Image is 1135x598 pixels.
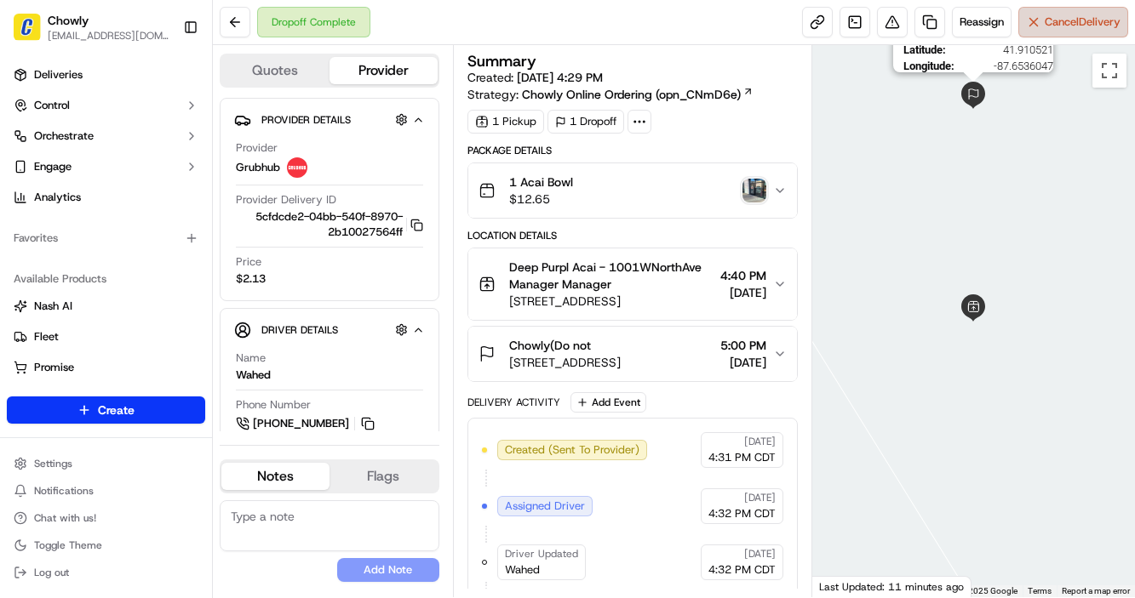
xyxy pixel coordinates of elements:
[7,61,205,88] a: Deliveries
[34,360,74,375] span: Promise
[522,86,754,103] a: Chowly Online Ordering (opn_CNmD6e)
[522,86,741,103] span: Chowly Online Ordering (opn_CNmD6e)
[7,92,205,119] button: Control
[509,337,591,354] span: Chowly(Do not
[720,284,766,301] span: [DATE]
[330,463,438,490] button: Flags
[234,316,425,344] button: Driver Details
[34,299,72,314] span: Nash AI
[708,562,776,578] span: 4:32 PM CDT
[708,506,776,521] span: 4:32 PM CDT
[7,293,205,320] button: Nash AI
[744,491,776,504] span: [DATE]
[468,327,797,381] button: Chowly(Do not[STREET_ADDRESS]5:00 PM[DATE]
[7,225,205,252] div: Favorites
[34,457,72,470] span: Settings
[708,450,776,465] span: 4:31 PM CDT
[236,350,266,366] span: Name
[467,54,536,69] h3: Summary
[34,128,94,144] span: Orchestrate
[505,442,639,458] span: Created (Sent To Provider)
[817,575,873,597] a: Open this area in Google Maps (opens a new window)
[7,561,205,584] button: Log out
[960,14,1004,30] span: Reassign
[1045,14,1121,30] span: Cancel Delivery
[236,254,261,270] span: Price
[468,163,797,218] button: 1 Acai Bowl$12.65photo_proof_of_delivery image
[467,86,754,103] div: Strategy:
[467,110,544,134] div: 1 Pickup
[509,259,714,293] span: Deep Purpl Acai - 1001WNorthAve Manager Manager
[261,323,338,337] span: Driver Details
[961,60,1053,72] span: -87.6536047
[467,69,603,86] span: Created:
[48,12,89,29] button: Chowly
[7,184,205,211] a: Analytics
[236,271,266,287] span: $2.13
[720,267,766,284] span: 4:40 PM
[221,463,330,490] button: Notes
[7,122,205,150] button: Orchestrate
[236,414,377,433] a: [PHONE_NUMBER]
[7,153,205,180] button: Engage
[509,174,573,191] span: 1 Acai Bowl
[7,506,205,530] button: Chat with us!
[517,70,603,85] span: [DATE] 4:29 PM
[7,7,176,48] button: ChowlyChowly[EMAIL_ADDRESS][DOMAIN_NAME]
[7,323,205,350] button: Fleet
[7,533,205,557] button: Toggle Theme
[14,329,198,345] a: Fleet
[221,57,330,84] button: Quotes
[234,105,425,134] button: Provider Details
[467,229,798,242] div: Location Details
[903,60,954,72] span: Longitude :
[817,575,873,597] img: Google
[547,110,624,134] div: 1 Dropoff
[505,547,578,561] span: Driver Updated
[34,484,94,498] span: Notifications
[261,113,351,127] span: Provider Details
[7,396,205,424] button: Create
[34,329,59,345] span: Fleet
[720,337,766,354] span: 5:00 PM
[34,159,72,174] span: Engage
[14,14,41,41] img: Chowly
[236,140,278,156] span: Provider
[467,144,798,157] div: Package Details
[98,402,135,419] span: Create
[34,190,81,205] span: Analytics
[253,416,349,431] span: [PHONE_NUMBER]
[330,57,438,84] button: Provider
[34,538,102,552] span: Toggle Theme
[505,498,585,514] span: Assigned Driver
[7,479,205,503] button: Notifications
[720,354,766,371] span: [DATE]
[1018,7,1128,37] button: CancelDelivery
[34,511,96,525] span: Chat with us!
[1092,54,1126,88] button: Toggle fullscreen view
[953,43,1053,56] span: 41.910521
[7,265,205,293] div: Available Products
[236,397,311,413] span: Phone Number
[744,435,776,448] span: [DATE]
[287,157,307,178] img: 5e692f75ce7d37001a5d71f1
[236,192,336,208] span: Provider Delivery ID
[812,576,972,597] div: Last Updated: 11 minutes ago
[34,98,70,113] span: Control
[236,160,280,175] span: Grubhub
[7,452,205,476] button: Settings
[903,43,946,56] span: Latitude :
[7,354,205,381] button: Promise
[509,293,714,310] span: [STREET_ADDRESS]
[1028,586,1052,595] a: Terms (opens in new tab)
[952,7,1012,37] button: Reassign
[48,29,169,43] button: [EMAIL_ADDRESS][DOMAIN_NAME]
[236,209,423,240] button: 5cfdcde2-04bb-540f-8970-2b10027564ff
[742,179,766,202] img: photo_proof_of_delivery image
[468,248,797,320] button: Deep Purpl Acai - 1001WNorthAve Manager Manager[STREET_ADDRESS]4:40 PM[DATE]
[14,299,198,314] a: Nash AI
[467,396,560,409] div: Delivery Activity
[509,191,573,208] span: $12.65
